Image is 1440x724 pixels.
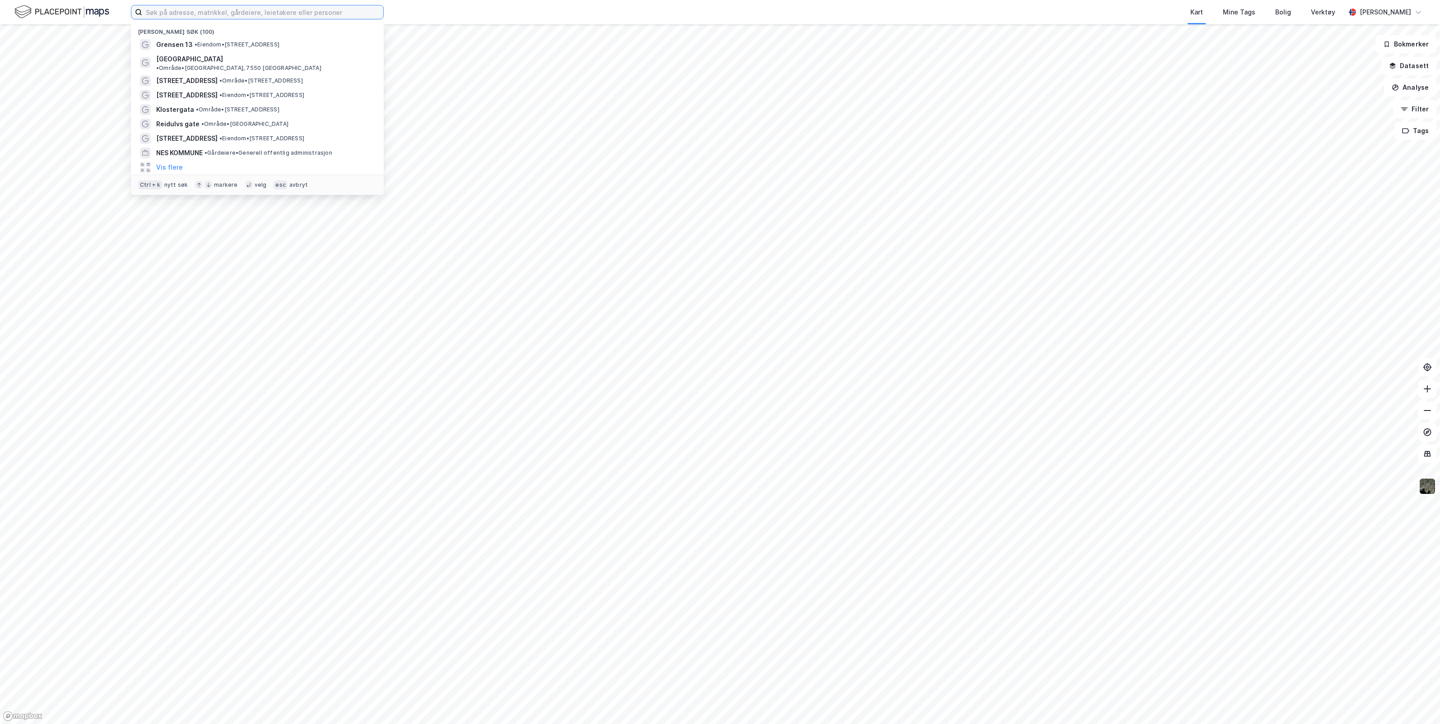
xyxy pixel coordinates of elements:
[1384,78,1436,97] button: Analyse
[1395,681,1440,724] iframe: Chat Widget
[156,133,218,144] span: [STREET_ADDRESS]
[1381,57,1436,75] button: Datasett
[156,90,218,101] span: [STREET_ADDRESS]
[1223,7,1255,18] div: Mine Tags
[156,162,183,173] button: Vis flere
[14,4,109,20] img: logo.f888ab2527a4732fd821a326f86c7f29.svg
[195,41,279,48] span: Eiendom • [STREET_ADDRESS]
[1394,122,1436,140] button: Tags
[156,65,321,72] span: Område • [GEOGRAPHIC_DATA], 7550 [GEOGRAPHIC_DATA]
[156,119,200,129] span: Reidulvs gate
[1375,35,1436,53] button: Bokmerker
[196,106,199,113] span: •
[255,181,267,189] div: velg
[164,181,188,189] div: nytt søk
[274,180,288,189] div: esc
[214,181,237,189] div: markere
[156,39,193,50] span: Grensen 13
[156,65,159,71] span: •
[131,21,384,37] div: [PERSON_NAME] søk (100)
[1393,100,1436,118] button: Filter
[219,77,303,84] span: Område • [STREET_ADDRESS]
[138,180,163,189] div: Ctrl + k
[204,149,207,156] span: •
[1311,7,1335,18] div: Verktøy
[196,106,279,113] span: Område • [STREET_ADDRESS]
[1275,7,1291,18] div: Bolig
[156,54,223,65] span: [GEOGRAPHIC_DATA]
[3,711,42,721] a: Mapbox homepage
[219,135,304,142] span: Eiendom • [STREET_ADDRESS]
[201,120,204,127] span: •
[156,75,218,86] span: [STREET_ADDRESS]
[289,181,308,189] div: avbryt
[219,92,304,99] span: Eiendom • [STREET_ADDRESS]
[219,77,222,84] span: •
[1190,7,1203,18] div: Kart
[1419,478,1436,495] img: 9k=
[204,149,332,157] span: Gårdeiere • Generell offentlig administrasjon
[1360,7,1411,18] div: [PERSON_NAME]
[195,41,197,48] span: •
[156,104,194,115] span: Klostergata
[201,120,288,128] span: Område • [GEOGRAPHIC_DATA]
[156,148,203,158] span: NES KOMMUNE
[219,92,222,98] span: •
[219,135,222,142] span: •
[142,5,383,19] input: Søk på adresse, matrikkel, gårdeiere, leietakere eller personer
